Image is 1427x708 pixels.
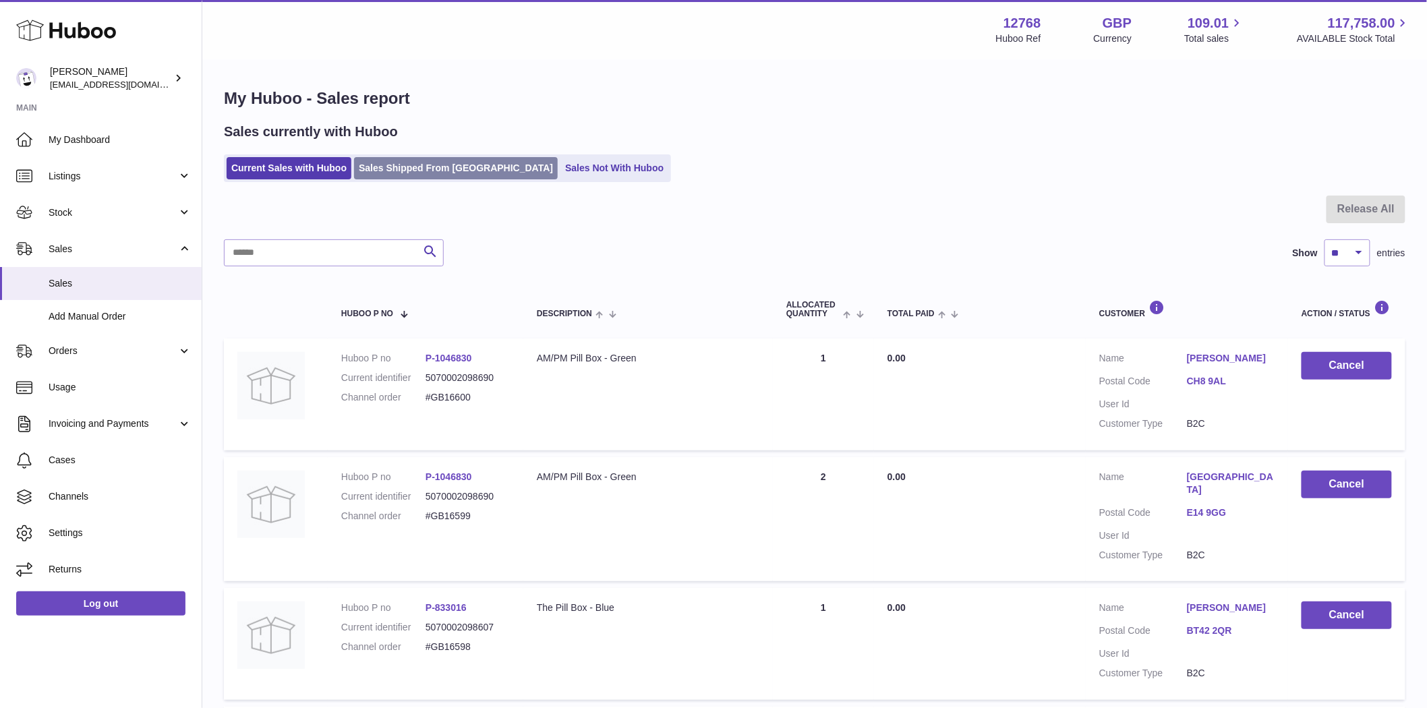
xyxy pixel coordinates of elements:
[341,490,426,503] dt: Current identifier
[341,601,426,614] dt: Huboo P no
[773,588,874,700] td: 1
[237,471,305,538] img: no-photo.jpg
[237,601,305,669] img: no-photo.jpg
[16,68,36,88] img: internalAdmin-12768@internal.huboo.com
[49,490,192,503] span: Channels
[996,32,1041,45] div: Huboo Ref
[426,621,510,634] dd: 5070002098607
[1187,667,1275,680] dd: B2C
[1377,247,1405,260] span: entries
[887,353,906,363] span: 0.00
[49,310,192,323] span: Add Manual Order
[1099,417,1187,430] dt: Customer Type
[49,527,192,539] span: Settings
[49,277,192,290] span: Sales
[426,353,472,363] a: P-1046830
[49,206,177,219] span: Stock
[773,338,874,450] td: 1
[341,309,393,318] span: Huboo P no
[1099,667,1187,680] dt: Customer Type
[341,391,426,404] dt: Channel order
[50,65,171,91] div: [PERSON_NAME]
[1099,624,1187,641] dt: Postal Code
[426,602,467,613] a: P-833016
[49,134,192,146] span: My Dashboard
[1187,471,1275,496] a: [GEOGRAPHIC_DATA]
[537,309,592,318] span: Description
[341,352,426,365] dt: Huboo P no
[786,301,840,318] span: ALLOCATED Quantity
[1099,549,1187,562] dt: Customer Type
[426,471,472,482] a: P-1046830
[1187,624,1275,637] a: BT42 2QR
[1184,14,1244,45] a: 109.01 Total sales
[1094,32,1132,45] div: Currency
[227,157,351,179] a: Current Sales with Huboo
[426,372,510,384] dd: 5070002098690
[1297,14,1411,45] a: 117,758.00 AVAILABLE Stock Total
[1099,506,1187,523] dt: Postal Code
[49,454,192,467] span: Cases
[537,352,759,365] div: AM/PM Pill Box - Green
[1099,352,1187,368] dt: Name
[1099,375,1187,391] dt: Postal Code
[341,510,426,523] dt: Channel order
[1302,352,1392,380] button: Cancel
[224,123,398,141] h2: Sales currently with Huboo
[49,170,177,183] span: Listings
[50,79,198,90] span: [EMAIL_ADDRESS][DOMAIN_NAME]
[1328,14,1395,32] span: 117,758.00
[1099,398,1187,411] dt: User Id
[560,157,668,179] a: Sales Not With Huboo
[887,309,935,318] span: Total paid
[341,641,426,653] dt: Channel order
[1184,32,1244,45] span: Total sales
[1187,417,1275,430] dd: B2C
[426,490,510,503] dd: 5070002098690
[1099,601,1187,618] dt: Name
[1302,300,1392,318] div: Action / Status
[49,345,177,357] span: Orders
[49,243,177,256] span: Sales
[1003,14,1041,32] strong: 12768
[537,601,759,614] div: The Pill Box - Blue
[1187,375,1275,388] a: CH8 9AL
[354,157,558,179] a: Sales Shipped From [GEOGRAPHIC_DATA]
[1099,471,1187,500] dt: Name
[1099,647,1187,660] dt: User Id
[887,471,906,482] span: 0.00
[1187,601,1275,614] a: [PERSON_NAME]
[1187,506,1275,519] a: E14 9GG
[341,621,426,634] dt: Current identifier
[426,510,510,523] dd: #GB16599
[1302,601,1392,629] button: Cancel
[1103,14,1132,32] strong: GBP
[16,591,185,616] a: Log out
[537,471,759,483] div: AM/PM Pill Box - Green
[426,641,510,653] dd: #GB16598
[237,352,305,419] img: no-photo.jpg
[1099,300,1275,318] div: Customer
[426,391,510,404] dd: #GB16600
[773,457,874,581] td: 2
[49,381,192,394] span: Usage
[49,417,177,430] span: Invoicing and Payments
[887,602,906,613] span: 0.00
[1293,247,1318,260] label: Show
[1188,14,1229,32] span: 109.01
[1187,549,1275,562] dd: B2C
[1302,471,1392,498] button: Cancel
[1187,352,1275,365] a: [PERSON_NAME]
[224,88,1405,109] h1: My Huboo - Sales report
[1099,529,1187,542] dt: User Id
[341,372,426,384] dt: Current identifier
[1297,32,1411,45] span: AVAILABLE Stock Total
[341,471,426,483] dt: Huboo P no
[49,563,192,576] span: Returns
